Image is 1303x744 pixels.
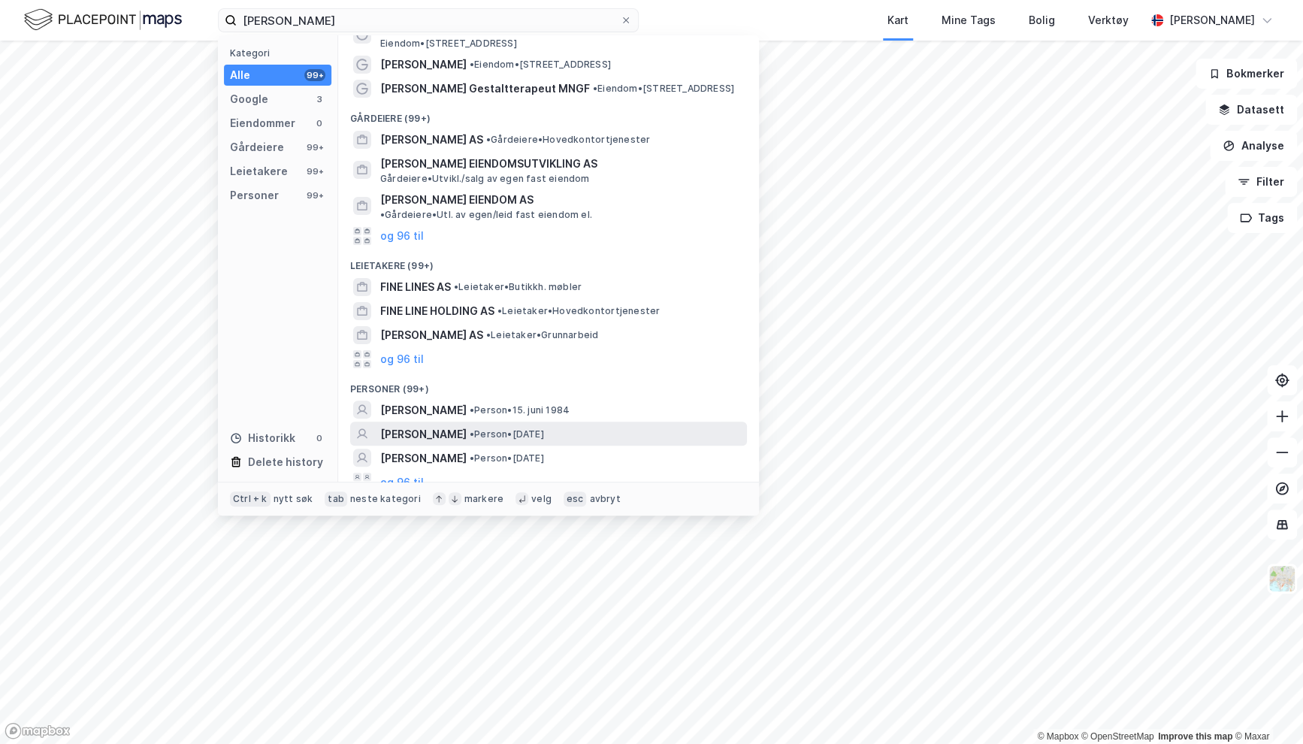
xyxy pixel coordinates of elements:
input: Søk på adresse, matrikkel, gårdeiere, leietakere eller personer [237,9,620,32]
div: Verktøy [1088,11,1129,29]
div: Historikk [230,429,295,447]
div: 0 [313,432,325,444]
div: tab [325,491,347,507]
span: Person • 15. juni 1984 [470,404,570,416]
button: Analyse [1210,131,1297,161]
span: [PERSON_NAME] Gestaltterapeut MNGF [380,80,590,98]
a: Improve this map [1158,731,1232,742]
span: Leietaker • Grunnarbeid [486,329,598,341]
div: markere [464,493,503,505]
img: logo.f888ab2527a4732fd821a326f86c7f29.svg [24,7,182,33]
span: Eiendom • [STREET_ADDRESS] [593,83,734,95]
span: • [454,281,458,292]
span: • [470,428,474,440]
button: Filter [1225,167,1297,197]
span: Gårdeiere • Utl. av egen/leid fast eiendom el. [380,209,592,221]
span: • [486,329,491,340]
a: Mapbox [1037,731,1078,742]
div: 99+ [304,189,325,201]
span: • [380,209,385,220]
div: 99+ [304,69,325,81]
div: nytt søk [274,493,313,505]
span: Gårdeiere • Hovedkontortjenester [486,134,650,146]
img: Z [1268,564,1296,593]
iframe: Chat Widget [1228,672,1303,744]
button: Tags [1227,203,1297,233]
div: Eiendommer [230,114,295,132]
div: neste kategori [350,493,421,505]
div: 0 [313,117,325,129]
a: Mapbox homepage [5,722,71,739]
div: Leietakere (99+) [338,248,759,275]
div: Personer (99+) [338,371,759,398]
span: • [470,59,474,70]
span: • [470,404,474,416]
div: Kart [887,11,908,29]
span: • [497,305,502,316]
span: Leietaker • Hovedkontortjenester [497,305,660,317]
div: Mine Tags [942,11,996,29]
div: Ctrl + k [230,491,271,507]
div: 99+ [304,141,325,153]
div: Google [230,90,268,108]
a: OpenStreetMap [1081,731,1154,742]
span: • [486,134,491,145]
div: 99+ [304,165,325,177]
span: Eiendom • [STREET_ADDRESS] [380,38,517,50]
span: [PERSON_NAME] AS [380,326,483,344]
span: Leietaker • Butikkh. møbler [454,281,582,293]
span: [PERSON_NAME] [380,449,467,467]
span: Gårdeiere • Utvikl./salg av egen fast eiendom [380,173,590,185]
span: [PERSON_NAME] [380,425,467,443]
span: • [593,83,597,94]
div: velg [531,493,552,505]
span: [PERSON_NAME] [380,401,467,419]
div: Gårdeiere (99+) [338,101,759,128]
button: og 96 til [380,350,424,368]
button: Datasett [1205,95,1297,125]
span: Eiendom • [STREET_ADDRESS] [470,59,611,71]
span: [PERSON_NAME] EIENDOMSUTVIKLING AS [380,155,741,173]
div: Bolig [1029,11,1055,29]
div: Kategori [230,47,331,59]
span: Person • [DATE] [470,452,544,464]
span: Person • [DATE] [470,428,544,440]
button: og 96 til [380,227,424,245]
div: Personer [230,186,279,204]
span: [PERSON_NAME] EIENDOM AS [380,191,534,209]
div: 3 [313,93,325,105]
span: [PERSON_NAME] [380,56,467,74]
div: Alle [230,66,250,84]
div: esc [564,491,587,507]
button: og 96 til [380,473,424,491]
div: [PERSON_NAME] [1169,11,1255,29]
div: avbryt [589,493,620,505]
button: Bokmerker [1196,59,1297,89]
div: Gårdeiere [230,138,284,156]
span: FINE LINES AS [380,278,451,296]
div: Leietakere [230,162,288,180]
div: Delete history [248,453,323,471]
div: Kontrollprogram for chat [1228,672,1303,744]
span: • [470,452,474,464]
span: [PERSON_NAME] AS [380,131,483,149]
span: FINE LINE HOLDING AS [380,302,494,320]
